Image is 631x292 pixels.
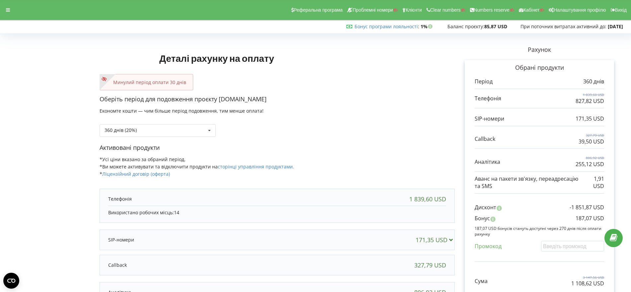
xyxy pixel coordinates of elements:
p: 1 839,60 USD [576,92,604,97]
div: 1 839,60 USD [409,196,446,202]
p: Бонус [475,215,490,222]
h1: Деталі рахунку на оплату [100,42,334,74]
p: Аналітика [475,158,500,166]
p: Період [475,78,493,85]
span: Кабінет [523,7,540,13]
p: 187,07 USD бонусів стануть доступні через 270 днів після оплати рахунку [475,226,604,237]
strong: [DATE] [608,23,623,30]
p: 171,35 USD [576,115,604,123]
p: Callback [108,262,127,268]
div: 171,35 USD [416,237,456,243]
span: Проблемні номери [353,7,393,13]
p: Промокод [475,243,502,250]
a: Бонус програми лояльності [355,23,418,30]
span: Баланс проєкту: [447,23,484,30]
a: Ліцензійний договір (оферта) [102,171,170,177]
p: Рахунок [455,46,624,54]
span: Реферальна програма [294,7,343,13]
p: -1 851,87 USD [570,204,604,211]
strong: 85,87 USD [484,23,507,30]
span: При поточних витратах активний до: [520,23,606,30]
button: Open CMP widget [3,273,19,289]
span: Економте кошти — чим більше період подовження, тим менше оплата! [100,108,264,114]
p: 1 108,62 USD [571,280,604,287]
strong: 1% [421,23,434,30]
p: Телефонія [108,196,132,202]
p: 39,50 USD [579,138,604,146]
span: Налаштування профілю [554,7,606,13]
p: Сума [475,277,488,285]
span: Вихід [615,7,627,13]
span: Numbers reserve [474,7,510,13]
p: Callback [475,135,495,143]
a: сторінці управління продуктами. [218,163,294,170]
p: Використано робочих місць: [108,209,446,216]
p: Оберіть період для подовження проєкту [DOMAIN_NAME] [100,95,455,104]
p: Дисконт [475,204,496,211]
p: Обрані продукти [475,63,604,72]
span: : [355,23,419,30]
div: 327,79 USD [414,262,446,268]
p: Минулий період оплати 30 днів [107,79,186,86]
p: Аванс на пакети зв'язку, переадресацію та SMS [475,175,584,190]
span: *Ви можете активувати та відключити продукти на [100,163,294,170]
p: 360 днів [583,78,604,85]
p: SIP-номери [108,237,134,243]
span: Клієнти [406,7,422,13]
span: *Усі ціни вказано за обраний період. [100,156,186,162]
p: 1,91 USD [584,175,604,190]
p: 827,82 USD [576,97,604,105]
p: Телефонія [475,95,501,102]
p: Активовані продукти [100,144,455,152]
input: Введіть промокод [541,241,604,251]
p: 3 147,56 USD [571,275,604,280]
span: 14 [174,209,179,216]
div: 360 днів (20%) [105,128,137,133]
span: Clear numbers [430,7,461,13]
p: 327,79 USD [579,133,604,138]
p: SIP-номери [475,115,504,123]
p: 806,92 USD [576,155,604,160]
p: 187,07 USD [576,215,604,222]
p: 255,12 USD [576,160,604,168]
